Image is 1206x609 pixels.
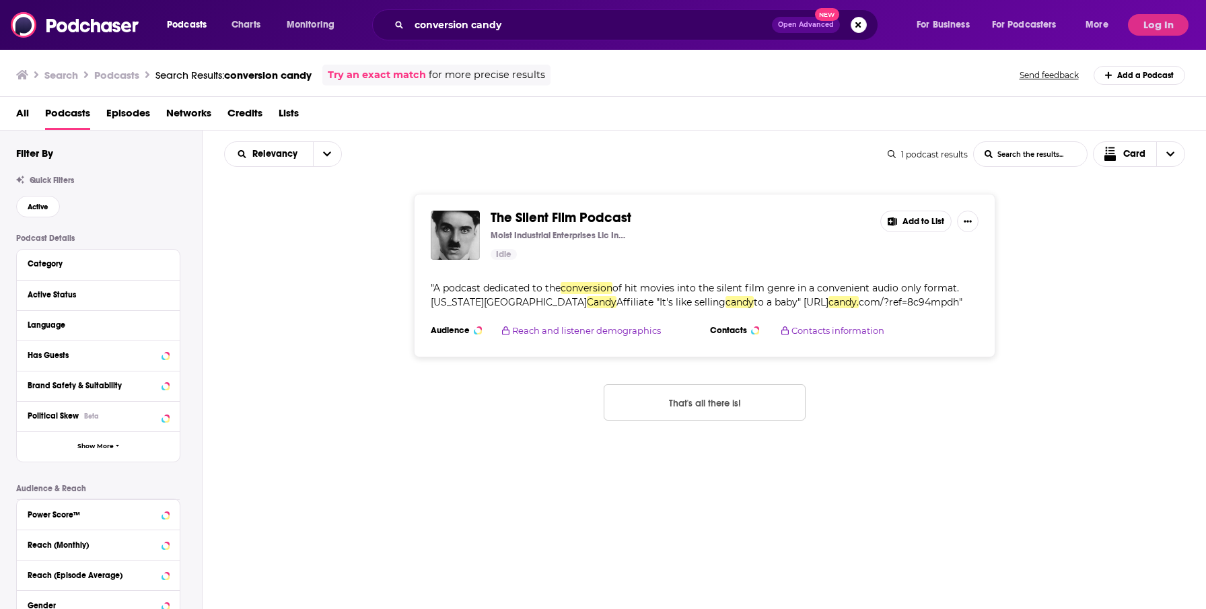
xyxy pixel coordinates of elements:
[166,102,211,130] a: Networks
[888,149,968,159] div: 1 podcast results
[1128,14,1189,36] button: Log In
[431,211,480,260] img: The Silent Film Podcast
[277,14,352,36] button: open menu
[28,540,157,550] div: Reach (Monthly)
[880,211,952,232] button: Add to List
[157,14,224,36] button: open menu
[279,102,299,130] a: Lists
[1086,15,1108,34] span: More
[502,325,680,336] button: Reach and listener demographics
[28,320,160,330] div: Language
[28,377,169,394] button: Brand Safety & Suitability
[772,17,840,33] button: Open AdvancedNew
[28,286,169,303] button: Active Status
[28,347,169,363] button: Has Guests
[604,384,806,421] button: Nothing here.
[491,230,625,241] p: Moist Industrial Enterprises Llc Incorporated (Dot) Gov
[232,15,260,34] span: Charts
[587,296,616,308] span: Candy
[28,571,157,580] div: Reach (Episode Average)
[491,209,631,226] span: The Silent Film Podcast
[224,69,312,81] span: conversion candy
[28,259,160,268] div: Category
[16,234,180,243] p: Podcast Details
[223,14,269,36] a: Charts
[328,67,426,83] a: Try an exact match
[252,149,302,159] span: Relevancy
[227,102,262,130] a: Credits
[409,14,772,36] input: Search podcasts, credits, & more...
[828,296,859,308] span: candy.
[431,282,962,308] span: " "
[45,102,90,130] a: Podcasts
[28,411,79,421] span: Political Skew
[778,22,834,28] span: Open Advanced
[754,296,828,308] span: to a baby" [URL]
[28,505,169,522] button: Power Score™
[167,15,207,34] span: Podcasts
[1093,141,1186,167] button: Choose View
[725,296,754,308] span: candy
[859,296,959,308] span: com/?ref=8c94mpdh
[917,15,970,34] span: For Business
[28,536,169,552] button: Reach (Monthly)
[1076,14,1125,36] button: open menu
[77,443,114,450] span: Show More
[907,14,987,36] button: open menu
[781,325,959,336] button: Contacts information
[16,196,60,217] button: Active
[28,351,157,360] div: Has Guests
[28,407,169,424] button: Political SkewBeta
[491,249,517,260] a: Idle
[561,282,612,294] span: conversion
[28,255,169,272] button: Category
[616,296,725,308] span: Affiliate "It's like selling
[496,248,511,262] span: Idle
[28,381,157,390] div: Brand Safety & Suitability
[17,431,180,462] button: Show More
[429,67,545,83] span: for more precise results
[30,176,74,185] span: Quick Filters
[815,8,839,21] span: New
[983,14,1076,36] button: open menu
[44,69,78,81] h3: Search
[1123,149,1145,159] span: Card
[710,325,771,336] h3: Contacts
[992,15,1057,34] span: For Podcasters
[1094,66,1186,85] a: Add a Podcast
[155,69,312,81] div: Search Results:
[106,102,150,130] a: Episodes
[313,142,341,166] button: open menu
[225,149,313,159] button: open menu
[28,203,48,211] span: Active
[491,211,631,225] a: The Silent Film Podcast
[16,102,29,130] a: All
[224,141,342,167] h2: Choose List sort
[431,282,959,308] span: of hit movies into the silent film genre in a convenient audio only format. [US_STATE][GEOGRAPHIC...
[16,484,180,493] p: Audience & Reach
[431,325,491,336] h3: Audience
[433,282,561,294] span: A podcast dedicated to the
[1016,69,1083,81] button: Send feedback
[957,211,979,232] button: Show More Button
[28,510,157,520] div: Power Score™
[84,412,99,421] div: Beta
[28,566,169,583] button: Reach (Episode Average)
[155,69,312,81] a: Search Results:conversion candy
[11,12,140,38] img: Podchaser - Follow, Share and Rate Podcasts
[94,69,139,81] h3: Podcasts
[28,290,160,299] div: Active Status
[16,147,53,159] h2: Filter By
[28,316,169,333] button: Language
[385,9,891,40] div: Search podcasts, credits, & more...
[287,15,334,34] span: Monitoring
